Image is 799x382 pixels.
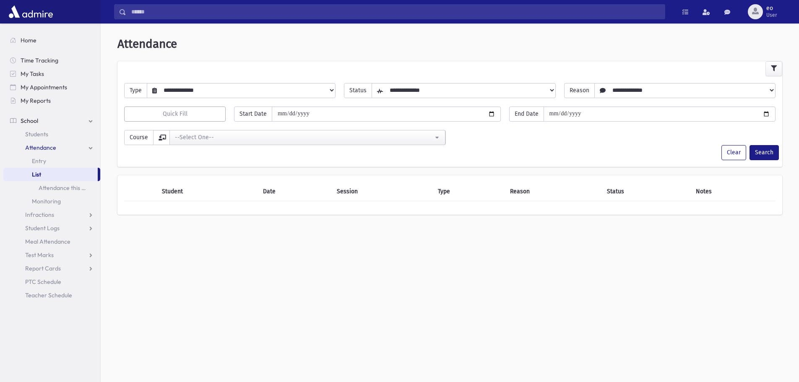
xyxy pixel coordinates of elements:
span: Meal Attendance [25,238,70,245]
a: Report Cards [3,262,100,275]
span: Quick Fill [163,110,187,117]
a: My Tasks [3,67,100,81]
button: --Select One-- [169,130,445,145]
span: eo [766,5,777,12]
th: Reason [505,182,602,201]
th: Session [332,182,433,201]
button: Quick Fill [124,107,226,122]
span: Monitoring [32,197,61,205]
span: Course [124,130,154,145]
a: Attendance this Month [3,181,100,195]
a: Student Logs [3,221,100,235]
a: Infractions [3,208,100,221]
span: Report Cards [25,265,61,272]
a: Home [3,34,100,47]
span: Reason [564,83,595,98]
a: School [3,114,100,127]
span: Type [124,83,147,98]
span: User [766,12,777,18]
span: Status [344,83,372,98]
a: Meal Attendance [3,235,100,248]
a: PTC Schedule [3,275,100,288]
th: Student [157,182,258,201]
th: Date [258,182,332,201]
button: Clear [721,145,746,160]
a: Time Tracking [3,54,100,67]
a: Teacher Schedule [3,288,100,302]
img: AdmirePro [7,3,55,20]
span: PTC Schedule [25,278,61,286]
span: Time Tracking [21,57,58,64]
span: Test Marks [25,251,54,259]
span: Entry [32,157,46,165]
span: Infractions [25,211,54,218]
span: Attendance [25,144,56,151]
a: My Reports [3,94,100,107]
span: My Reports [21,97,51,104]
button: Search [750,145,779,160]
span: Students [25,130,48,138]
a: Attendance [3,141,100,154]
a: Test Marks [3,248,100,262]
span: School [21,117,38,125]
th: Type [433,182,505,201]
a: My Appointments [3,81,100,94]
span: Start Date [234,107,272,122]
span: Home [21,36,36,44]
a: List [3,168,98,181]
a: Monitoring [3,195,100,208]
th: Status [602,182,691,201]
th: Notes [691,182,776,201]
a: Entry [3,154,100,168]
span: Teacher Schedule [25,291,72,299]
input: Search [126,4,665,19]
span: Attendance [117,37,177,51]
span: End Date [509,107,544,122]
span: My Tasks [21,70,44,78]
div: --Select One-- [175,133,433,142]
a: Students [3,127,100,141]
span: List [32,171,41,178]
span: My Appointments [21,83,67,91]
span: Student Logs [25,224,60,232]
